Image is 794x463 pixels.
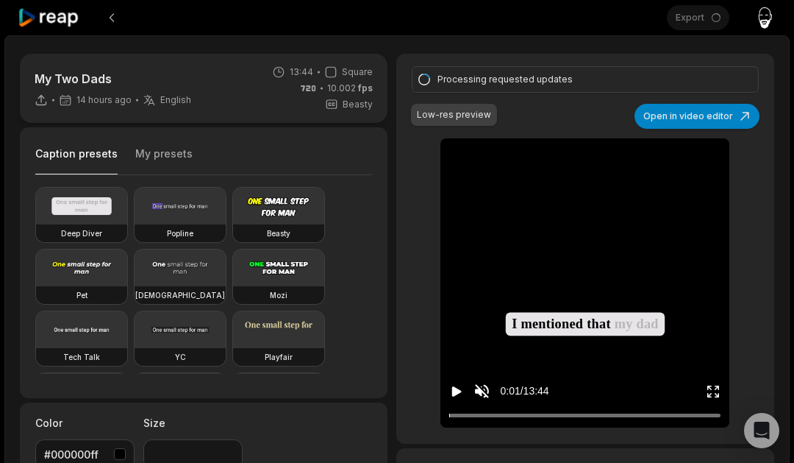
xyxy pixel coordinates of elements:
[587,314,611,334] span: that
[342,66,373,79] span: Square
[290,66,313,79] span: 13:44
[265,351,293,363] h3: Playfair
[706,378,720,405] button: Enter Fullscreen
[135,146,193,174] button: My presets
[135,289,225,301] h3: [DEMOGRAPHIC_DATA]
[63,351,100,363] h3: Tech Talk
[417,108,491,121] div: Low-res preview
[35,70,191,88] p: My Two Dads
[521,314,583,334] span: mentioned
[512,314,517,334] span: I
[744,413,779,448] div: Open Intercom Messenger
[327,82,373,95] span: 10.002
[270,289,287,301] h3: Mozi
[44,447,108,462] div: #000000ff
[500,384,548,399] div: 0:01 / 13:44
[615,314,633,334] span: my
[343,98,373,111] span: Beasty
[76,289,87,301] h3: Pet
[160,94,191,106] span: English
[76,94,132,106] span: 14 hours ago
[267,227,290,239] h3: Beasty
[636,314,658,334] span: dad
[358,82,373,93] span: fps
[449,378,464,405] button: Play video
[61,227,102,239] h3: Deep Diver
[35,146,118,175] button: Caption presets
[175,351,186,363] h3: YC
[35,415,135,431] label: Color
[167,227,193,239] h3: Popline
[437,73,729,86] div: Processing requested updates
[473,382,491,400] button: Unmute sound
[634,104,759,129] button: Open in video editor
[143,415,243,431] label: Size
